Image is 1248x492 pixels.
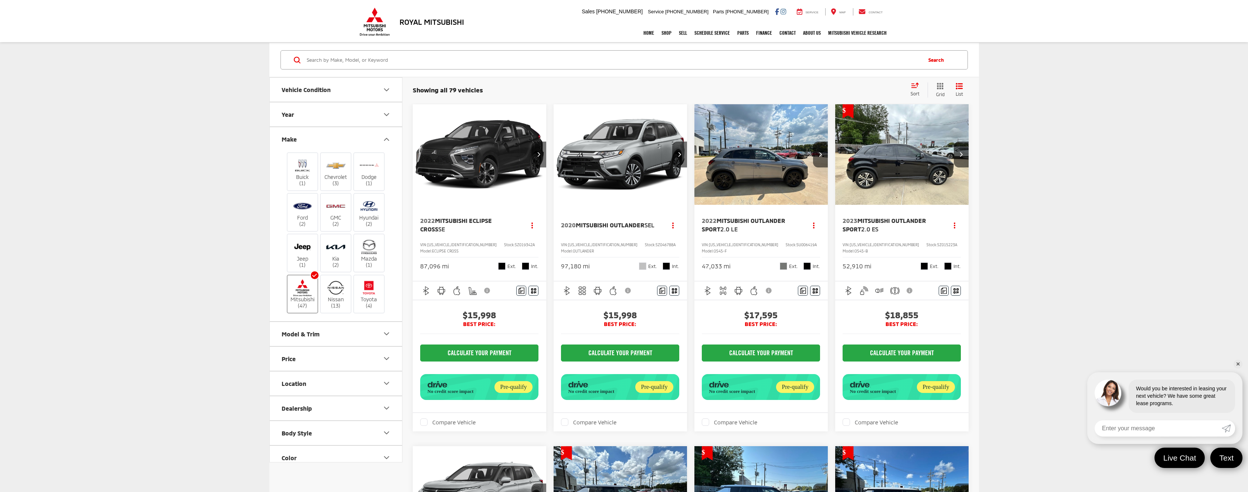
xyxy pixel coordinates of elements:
[875,286,884,295] img: Automatic High Beams
[807,218,820,231] button: Actions
[859,286,868,295] img: Keyless Entry
[930,263,939,270] span: Ext.
[672,288,677,293] i: Window Sticker
[531,288,536,293] i: Window Sticker
[843,217,857,224] span: 2023
[951,286,961,296] button: Window Sticker
[657,286,667,296] button: Comments
[853,8,888,16] a: Contact
[282,86,331,93] div: Vehicle Condition
[562,286,572,295] img: Bluetooth®
[282,111,294,118] div: Year
[1095,420,1222,437] input: Enter your message
[576,221,645,228] span: Mitsubishi Outlander
[702,249,714,253] span: Model:
[420,309,539,320] span: $15,998
[553,104,688,205] a: 2020 Mitsubishi Outlander SEL2020 Mitsubishi Outlander SEL2020 Mitsubishi Outlander SEL2020 Mitsu...
[568,242,637,247] span: [US_VEHICLE_IDENTIFICATION_NUMBER]
[382,135,391,144] div: Make
[658,24,675,42] a: Shop
[561,345,680,362] : CALCULATE YOUR PAYMENT
[270,446,403,470] button: ColorColor
[354,197,384,227] label: Hyundai (2)
[282,330,320,337] div: Model & Trim
[702,320,820,328] span: BEST PRICE:
[438,225,445,233] span: SE
[270,371,403,396] button: LocationLocation
[382,453,391,462] div: Color
[921,51,955,69] button: Search
[321,197,351,227] label: GMC (2)
[843,217,926,232] span: Mitsubishi Outlander Sport
[813,142,828,167] button: Next image
[703,286,713,295] img: Bluetooth®
[702,418,758,426] label: Compare Vehicle
[382,85,391,94] div: Vehicle Condition
[800,288,806,294] img: Comments
[702,309,820,320] span: $17,595
[578,286,587,295] img: 3rd Row Seating
[452,286,462,295] img: Apple CarPlay
[382,428,391,437] div: Body Style
[950,82,969,98] button: List View
[666,218,679,231] button: Actions
[734,24,752,42] a: Parts: Opens in a new tab
[954,142,969,167] button: Next image
[437,286,446,295] img: Android Auto
[326,238,346,256] img: Royal Mitsubishi in Baton Rouge, LA)
[936,91,945,98] span: Grid
[734,286,743,295] img: Android Auto
[282,405,312,412] div: Dealership
[843,418,898,426] label: Compare Vehicle
[749,286,759,295] img: Apple CarPlay
[720,225,738,233] span: 2.0 LE
[640,24,658,42] a: Home
[270,396,403,420] button: DealershipDealership
[531,142,546,167] button: Next image
[292,238,313,256] img: Royal Mitsubishi in Baton Rouge, LA)
[702,242,709,247] span: VIN:
[789,263,798,270] span: Ext.
[582,9,595,14] span: Sales
[672,222,674,228] span: dropdown dots
[399,18,464,26] h3: Royal Mitsubishi
[321,157,351,187] label: Chevrolet (3)
[843,242,850,247] span: VIN:
[427,242,497,247] span: [US_VEHICLE_IDENTIFICATION_NUMBER]
[270,347,403,371] button: PricePrice
[359,238,379,256] img: Royal Mitsubishi in Baton Rouge, LA)
[843,104,854,118] span: Get Price Drop Alert
[806,11,819,14] span: Service
[382,329,391,338] div: Model & Trim
[639,262,646,270] span: Silver
[306,51,921,69] input: Search by Make, Model, or Keyword
[468,286,477,295] img: Heated Seats
[843,249,854,253] span: Model:
[420,418,476,426] label: Compare Vehicle
[798,286,808,296] button: Comments
[1095,380,1121,406] img: Agent profile photo
[420,217,518,233] a: 2022Mitsubishi Eclipse CrossSE
[907,82,928,97] button: Select sort value
[663,262,670,270] span: Black
[326,279,346,296] img: Royal Mitsubishi in Baton Rouge, LA)
[561,446,572,460] span: Get Price Drop Alert
[656,242,676,247] span: SZ046788A
[326,157,346,174] img: Royal Mitsubishi in Baton Rouge, LA)
[645,242,656,247] span: Stock:
[413,86,483,94] span: Showing all 79 vehicles
[420,320,539,328] span: BEST PRICE:
[270,421,403,445] button: Body StyleBody Style
[321,279,351,309] label: Nissan (13)
[926,242,937,247] span: Stock:
[669,286,679,296] button: Window Sticker
[528,286,538,296] button: Window Sticker
[573,249,594,253] span: OUTLANDER
[648,9,664,14] span: Service
[843,309,961,320] span: $18,855
[702,262,731,271] div: 47,033 mi
[531,222,533,228] span: dropdown dots
[796,242,817,247] span: SU006419A
[292,197,313,215] img: Royal Mitsubishi in Baton Rouge, LA)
